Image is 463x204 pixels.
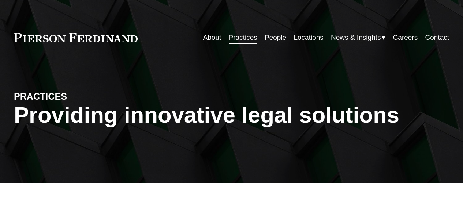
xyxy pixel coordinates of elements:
a: Careers [393,31,418,45]
a: About [203,31,221,45]
a: Contact [425,31,449,45]
a: Practices [229,31,257,45]
a: People [265,31,286,45]
a: folder dropdown [331,31,385,45]
h1: Providing innovative legal solutions [14,102,449,128]
span: News & Insights [331,31,381,44]
h4: PRACTICES [14,91,123,103]
a: Locations [294,31,323,45]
